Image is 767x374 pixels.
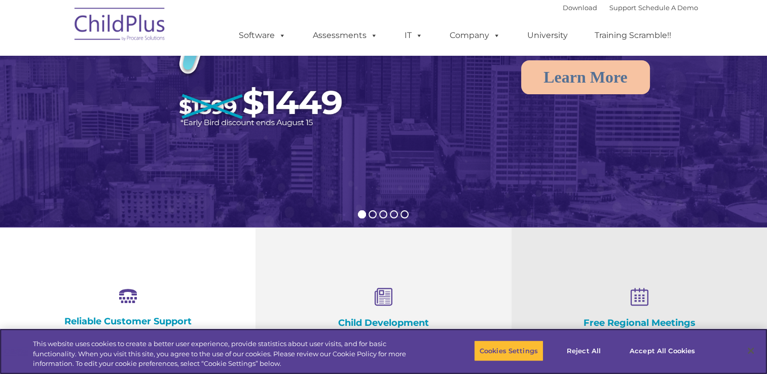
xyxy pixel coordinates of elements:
span: Phone number [141,108,184,116]
a: Assessments [303,25,388,46]
a: IT [394,25,433,46]
button: Cookies Settings [474,340,543,361]
button: Close [740,340,762,362]
a: Schedule A Demo [638,4,698,12]
h4: Reliable Customer Support [51,316,205,327]
a: Software [229,25,296,46]
button: Reject All [552,340,615,361]
h4: Child Development Assessments in ChildPlus [306,317,460,340]
span: Last name [141,67,172,74]
img: ChildPlus by Procare Solutions [69,1,171,51]
a: Support [609,4,636,12]
a: University [517,25,578,46]
button: Accept All Cookies [624,340,701,361]
h4: Free Regional Meetings [562,317,716,328]
a: Training Scramble!! [585,25,681,46]
a: Download [563,4,597,12]
a: Learn More [521,60,650,94]
font: | [563,4,698,12]
a: Company [440,25,510,46]
div: This website uses cookies to create a better user experience, provide statistics about user visit... [33,339,422,369]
